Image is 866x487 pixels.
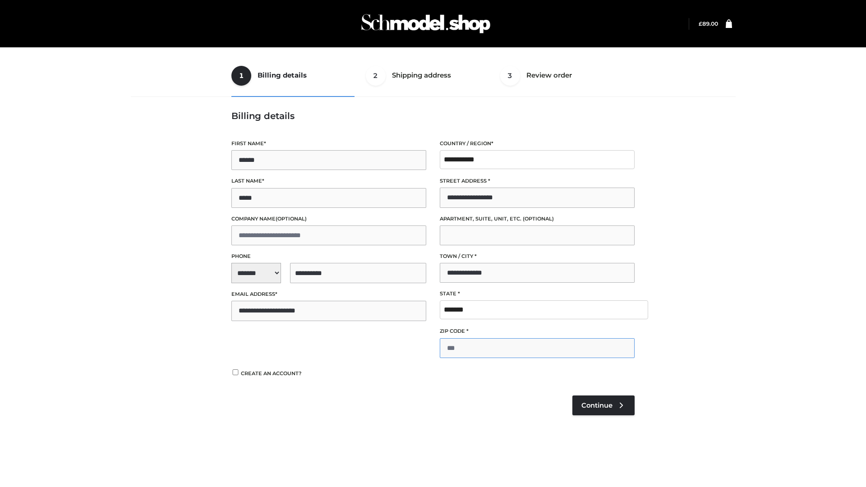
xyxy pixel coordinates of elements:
span: (optional) [523,216,554,222]
label: ZIP Code [440,327,635,335]
label: Country / Region [440,139,635,148]
label: Phone [231,252,426,261]
input: Create an account? [231,369,240,375]
label: Company name [231,215,426,223]
span: (optional) [276,216,307,222]
span: Create an account? [241,370,302,377]
label: Last name [231,177,426,185]
label: Email address [231,290,426,299]
img: Schmodel Admin 964 [358,6,493,41]
label: State [440,289,635,298]
label: Apartment, suite, unit, etc. [440,215,635,223]
h3: Billing details [231,110,635,121]
label: Town / City [440,252,635,261]
span: £ [699,20,702,27]
span: Continue [581,401,613,409]
a: Continue [572,395,635,415]
label: Street address [440,177,635,185]
label: First name [231,139,426,148]
a: £89.00 [699,20,718,27]
bdi: 89.00 [699,20,718,27]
